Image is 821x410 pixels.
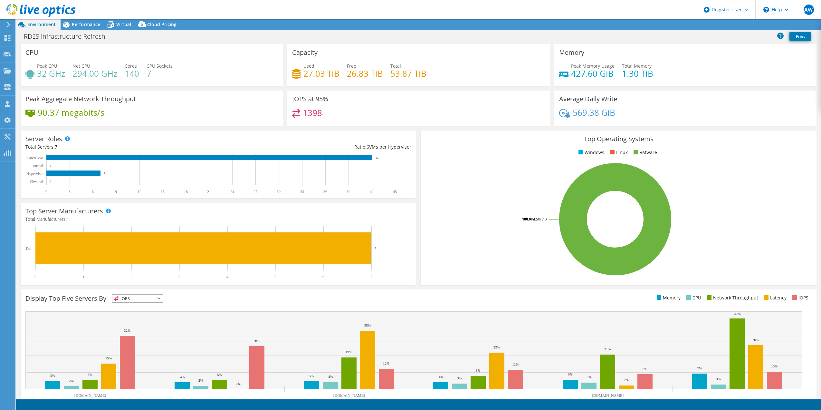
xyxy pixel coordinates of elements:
span: Peak CPU [37,63,57,69]
span: Performance [72,21,100,27]
text: 32% [124,328,130,332]
li: Memory [655,294,681,301]
h3: Server Roles [25,135,62,142]
text: 3% [716,377,721,381]
text: 5% [309,374,314,378]
text: Hypervisor [26,171,44,176]
span: Cores [125,63,137,69]
text: 7 [104,172,105,175]
text: 0 [34,275,36,279]
text: 7 [370,275,372,279]
text: 45 [393,190,397,194]
tspan: ESXi 7.0 [534,217,547,221]
span: Free [347,63,356,69]
text: 0 [45,190,47,194]
text: 21 [207,190,211,194]
text: [DOMAIN_NAME] [592,393,624,398]
text: 33 [300,190,304,194]
li: VMware [632,149,657,156]
text: 2% [624,378,629,382]
text: 3 [178,275,180,279]
text: 0 [50,180,51,183]
h4: 1398 [303,109,322,116]
h3: Peak Aggregate Network Throughput [25,95,136,102]
text: 30 [277,190,281,194]
h1: RDES Infrastructure Refresh [21,33,115,40]
text: 2% [69,379,74,383]
text: 9% [697,366,702,370]
li: CPU [685,294,701,301]
text: 6 [322,275,324,279]
div: Total Servers: [25,143,218,151]
span: AW [804,5,814,15]
h3: Average Daily Write [559,95,617,102]
text: 2% [198,378,203,382]
h4: 569.38 GiB [573,109,615,116]
text: 5% [88,373,92,376]
text: 35% [364,323,371,327]
h3: IOPS at 95% [292,95,328,102]
text: Guest VM [27,156,43,160]
text: 10% [771,364,778,368]
text: 21% [604,347,611,351]
text: 12% [383,361,389,365]
text: 5 [274,275,276,279]
text: 42% [734,312,740,316]
text: 9% [643,367,647,371]
li: Latency [762,294,787,301]
text: 22% [493,345,500,349]
text: 26% [253,339,260,343]
text: 3 [69,190,71,194]
h4: Total Manufacturers: [25,216,411,223]
text: 5% [217,373,222,376]
h3: Top Server Manufacturers [25,208,103,215]
span: Total [390,63,401,69]
text: [DOMAIN_NAME] [74,393,106,398]
text: 36 [323,190,327,194]
h4: 53.87 TiB [390,70,426,77]
span: 6 [367,144,369,150]
text: Physical [30,180,43,184]
text: 4% [328,375,333,378]
a: Print [789,32,811,41]
h4: 427.60 GiB [571,70,615,77]
span: 7 [55,144,57,150]
text: 39 [347,190,350,194]
h4: 7 [147,70,173,77]
li: Windows [577,149,604,156]
text: 12% [512,362,519,366]
text: 6% [568,372,573,376]
text: 6 [92,190,94,194]
h4: 90.37 megabits/s [38,109,104,116]
li: IOPS [791,294,808,301]
text: Dell [26,246,33,251]
text: 27 [253,190,257,194]
text: 0 [50,164,51,167]
span: Virtual [116,21,131,27]
span: Cloud Pricing [147,21,177,27]
text: 5% [50,374,55,377]
text: 3% [457,376,462,380]
div: Ratio: VMs per Hypervisor [218,143,411,151]
text: 4% [439,375,444,379]
text: 18 [184,190,188,194]
text: 0% [236,382,241,386]
text: 42 [376,156,378,159]
text: 24 [230,190,234,194]
text: 9 [115,190,117,194]
text: 42 [370,190,374,194]
text: 4% [180,375,185,379]
text: 15 [161,190,165,194]
text: 4% [587,375,592,379]
h4: 1.30 TiB [622,70,653,77]
span: Peak Memory Usage [571,63,615,69]
h4: 26.83 TiB [347,70,383,77]
span: IOPS [112,295,163,302]
h4: 27.03 TiB [303,70,339,77]
span: Environment [27,21,56,27]
span: Used [303,63,314,69]
h3: CPU [25,49,38,56]
span: Net CPU [72,63,90,69]
text: 8% [476,368,481,372]
li: Linux [608,149,628,156]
